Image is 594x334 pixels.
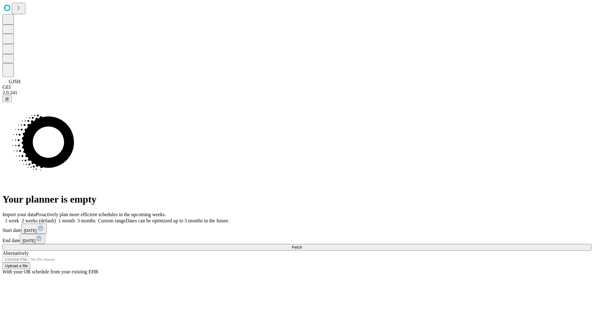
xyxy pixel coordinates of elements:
button: @ [2,96,12,102]
span: Alternatively [2,250,28,256]
h1: Your planner is empty [2,194,592,205]
span: 1 week [5,218,19,223]
span: With your OR schedule from your existing EHR [2,269,98,274]
div: GEI [2,84,592,90]
span: Fetch [292,245,302,250]
span: 1 month [58,218,75,223]
span: 2 weeks (default) [22,218,56,223]
span: [DATE] [22,238,35,243]
span: @ [5,96,9,101]
div: Start date [2,224,592,234]
span: 3 months [77,218,96,223]
button: Upload a file [2,263,30,269]
span: GJSH [9,79,20,84]
div: 2.0.241 [2,90,592,96]
button: [DATE] [21,224,47,234]
span: Dates can be optimized up to 3 months in the future. [126,218,229,223]
button: [DATE] [20,234,45,244]
div: End date [2,234,592,244]
button: Fetch [2,244,592,250]
span: Import your data [2,212,36,217]
span: Proactively plan more efficient schedules in the upcoming weeks. [36,212,166,217]
span: [DATE] [24,228,37,233]
span: Custom range [98,218,126,223]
